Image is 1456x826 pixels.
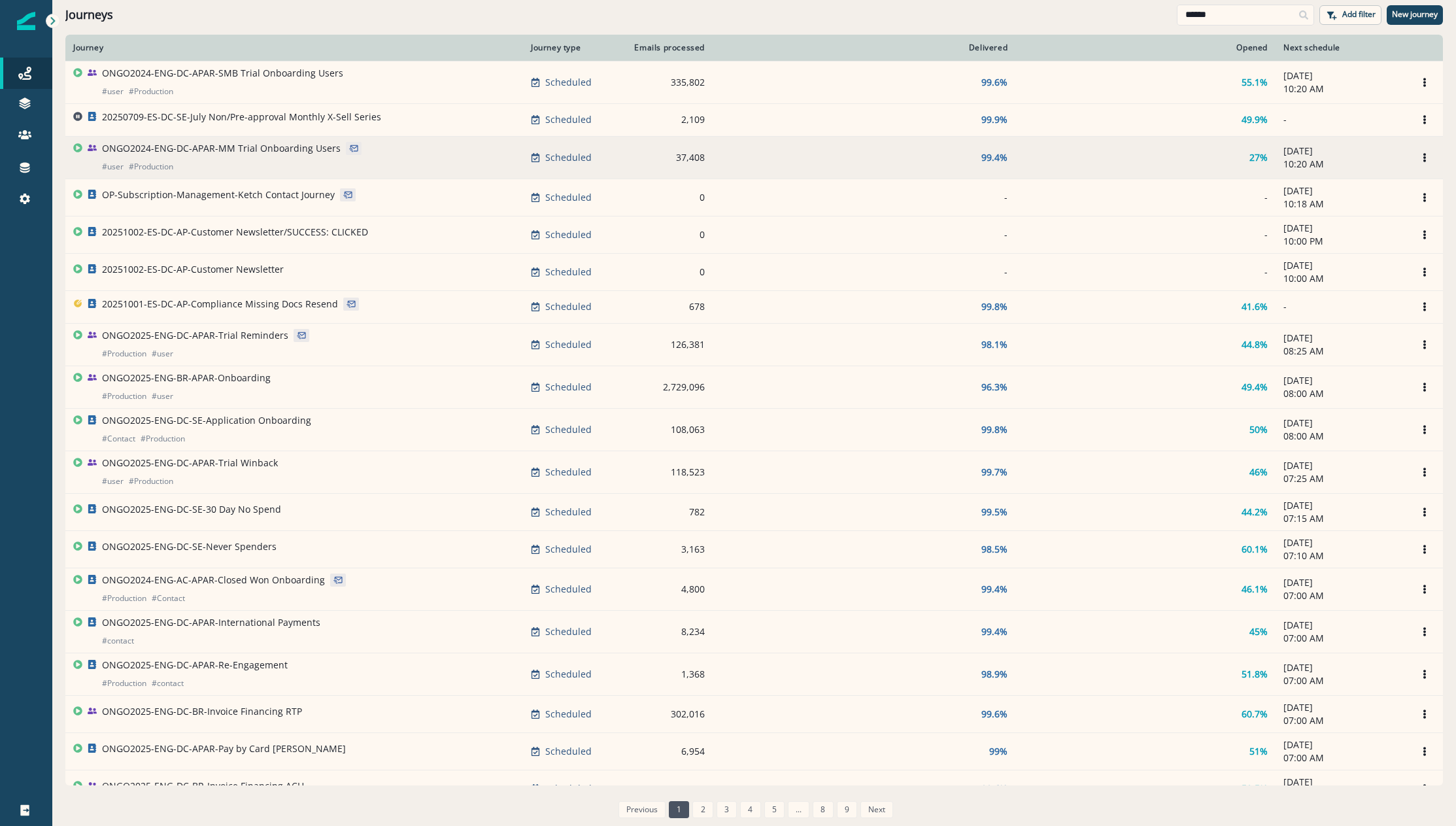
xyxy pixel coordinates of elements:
a: 20251001-ES-DC-AP-Compliance Missing Docs ResendScheduled67899.8%41.6%-Options [65,290,1443,323]
a: Page 3 [717,801,737,818]
p: 99.4% [981,583,1007,596]
p: # Production [102,347,146,360]
p: 07:00 AM [1283,589,1398,602]
p: Scheduled [545,543,592,556]
a: Next page [860,801,893,818]
p: 10:18 AM [1283,198,1398,211]
p: 07:25 AM [1283,472,1398,485]
p: ONGO2024-ENG-AC-APAR-Closed Won Onboarding [102,574,325,587]
p: Scheduled [545,668,592,681]
div: 4,800 [629,583,705,596]
div: 2,109 [629,113,705,126]
p: ONGO2024-ENG-DC-APAR-MM Trial Onboarding Users [102,142,341,155]
p: 08:00 AM [1283,387,1398,400]
p: 20251001-ES-DC-AP-Compliance Missing Docs Resend [102,298,338,311]
div: - [720,228,1007,241]
p: [DATE] [1283,536,1398,549]
p: Scheduled [545,266,592,279]
p: 58.5% [1242,782,1268,795]
a: Page 5 [764,801,785,818]
p: 44.2% [1242,506,1268,519]
p: # contact [152,677,184,690]
p: 60.7% [1242,708,1268,721]
p: 10:00 AM [1283,272,1398,285]
p: # Contact [152,592,185,605]
a: Page 2 [692,801,713,818]
p: 99.8% [981,423,1007,436]
p: 27% [1249,151,1268,164]
p: 10:20 AM [1283,82,1398,95]
div: 126,381 [629,338,705,351]
div: Opened [1023,43,1268,53]
p: 98.5% [981,543,1007,556]
a: 20250709-ES-DC-SE-July Non/Pre-approval Monthly X-Sell SeriesScheduled2,10999.9%49.9%-Options [65,103,1443,136]
a: ONGO2025-ENG-DC-APAR-Trial Winback#user#ProductionScheduled118,52399.7%46%[DATE]07:25 AMOptions [65,451,1443,493]
p: 10:20 AM [1283,158,1398,171]
p: # Production [141,432,185,445]
p: [DATE] [1283,499,1398,512]
p: 99.4% [981,625,1007,638]
div: 8,234 [629,625,705,638]
p: Scheduled [545,381,592,394]
p: Scheduled [545,782,592,795]
p: 20250709-ES-DC-SE-July Non/Pre-approval Monthly X-Sell Series [102,111,381,124]
button: Options [1414,462,1435,482]
div: 138,674 [629,782,705,795]
p: ONGO2025-ENG-DC-BR-Invoice Financing RTP [102,705,302,718]
p: 99.5% [981,506,1007,519]
p: [DATE] [1283,374,1398,387]
p: [DATE] [1283,259,1398,272]
button: Options [1414,704,1435,724]
p: Scheduled [545,113,592,126]
a: Page 1 is your current page [669,801,689,818]
p: 10:00 PM [1283,235,1398,248]
a: Page 8 [813,801,833,818]
p: 08:00 AM [1283,430,1398,443]
button: Options [1414,742,1435,761]
a: 20251002-ES-DC-AP-Customer Newsletter/SUCCESS: CLICKEDScheduled0--[DATE]10:00 PMOptions [65,216,1443,253]
p: 07:15 AM [1283,512,1398,525]
p: # Production [102,390,146,403]
p: 99.4% [981,151,1007,164]
p: 07:00 AM [1283,714,1398,727]
p: OP-Subscription-Management-Ketch Contact Journey [102,188,335,201]
a: ONGO2025-ENG-DC-SE-30 Day No SpendScheduled78299.5%44.2%[DATE]07:15 AMOptions [65,493,1443,530]
button: Options [1414,262,1435,282]
p: 50% [1249,423,1268,436]
div: 6,954 [629,745,705,758]
p: 99% [989,745,1007,758]
p: [DATE] [1283,619,1398,632]
a: ONGO2024-ENG-DC-APAR-SMB Trial Onboarding Users#user#ProductionScheduled335,80299.6%55.1%[DATE]10... [65,61,1443,103]
p: ONGO2025-ENG-DC-APAR-Pay by Card [PERSON_NAME] [102,742,346,755]
p: Scheduled [545,423,592,436]
button: Options [1414,377,1435,397]
p: 41.6% [1242,300,1268,313]
p: Scheduled [545,300,592,313]
p: [DATE] [1283,661,1398,674]
p: [DATE] [1283,145,1398,158]
p: 44.8% [1242,338,1268,351]
a: Jump forward [788,801,809,818]
p: 96.3% [981,381,1007,394]
p: ONGO2025-ENG-DC-APAR-Trial Reminders [102,329,288,342]
p: # Production [129,85,173,98]
p: ONGO2025-ENG-DC-BR-Invoice Financing ACH [102,780,304,793]
p: ONGO2025-ENG-DC-SE-Never Spenders [102,540,277,553]
p: ONGO2025-ENG-BR-APAR-Onboarding [102,371,271,385]
p: 46% [1249,466,1268,479]
p: [DATE] [1283,701,1398,714]
a: Page 4 [740,801,760,818]
p: Scheduled [545,228,592,241]
button: New journey [1387,5,1443,25]
div: 0 [629,228,705,241]
div: - [1023,266,1268,279]
div: 302,016 [629,708,705,721]
div: 37,408 [629,151,705,164]
button: Options [1414,579,1435,599]
a: ONGO2025-ENG-DC-SE-Never SpendersScheduled3,16398.5%60.1%[DATE]07:10 AMOptions [65,530,1443,568]
p: [DATE] [1283,459,1398,472]
p: ONGO2024-ENG-DC-APAR-SMB Trial Onboarding Users [102,67,343,80]
div: 108,063 [629,423,705,436]
p: Scheduled [545,506,592,519]
a: ONGO2024-ENG-AC-APAR-Closed Won Onboarding#Production#ContactScheduled4,80099.4%46.1%[DATE]07:00 ... [65,568,1443,610]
